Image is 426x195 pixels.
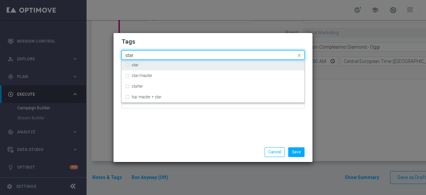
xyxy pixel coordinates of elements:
div: star/master [125,70,301,81]
ng-dropdown-panel: Options list [121,60,305,103]
label: starter [132,84,143,88]
div: star [125,60,301,70]
label: star/master [132,74,152,78]
div: top master + star [125,92,301,102]
div: starter [125,81,301,92]
label: star [132,63,138,67]
button: Cancel [265,147,285,157]
button: Save [288,147,305,157]
label: top master + star [132,95,161,99]
h2: Tags [121,38,305,46]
